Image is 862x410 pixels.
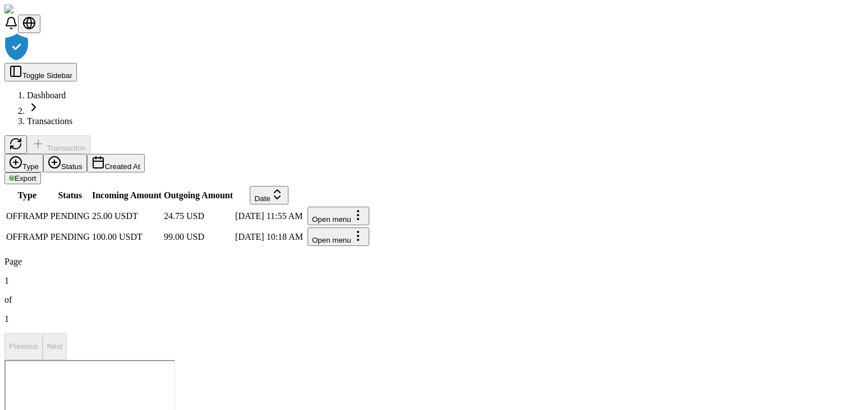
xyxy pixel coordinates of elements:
span: 100.00 USDT [92,232,143,242]
button: Toggle Sidebar [4,63,77,81]
button: Open menu [308,207,369,225]
span: [DATE] 11:55 AM [235,211,302,221]
span: Open menu [312,236,351,244]
button: Type [4,154,43,172]
nav: breadcrumb [4,90,858,126]
span: 99.00 USD [164,232,204,242]
th: Status [50,185,90,205]
button: Open menu [308,227,369,246]
div: PENDING [51,211,90,221]
button: Created At [87,154,145,172]
span: Transaction [47,144,85,152]
button: Transaction [27,135,90,154]
button: Next [43,333,67,360]
th: Incoming Amount [91,185,162,205]
span: Open menu [312,215,351,224]
div: PENDING [51,232,90,242]
p: 1 [4,314,858,324]
p: Previous [9,342,38,350]
th: Outgoing Amount [163,185,233,205]
span: Toggle Sidebar [22,71,72,80]
a: Dashboard [27,90,66,100]
button: Export [4,172,41,184]
button: Status [43,154,87,172]
p: Page [4,257,858,267]
button: Previous [4,333,43,360]
span: 25.00 USDT [92,211,138,221]
img: ShieldPay Logo [4,4,71,15]
button: Date [250,186,288,204]
span: [DATE] 10:18 AM [235,232,303,242]
td: OFFRAMP [6,206,49,226]
p: Next [47,342,62,350]
span: Created At [105,162,140,171]
p: 1 [4,276,858,286]
p: of [4,295,858,305]
a: Transactions [27,116,72,126]
th: Type [6,185,49,205]
span: 24.75 USD [164,211,204,221]
td: OFFRAMP [6,227,49,247]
